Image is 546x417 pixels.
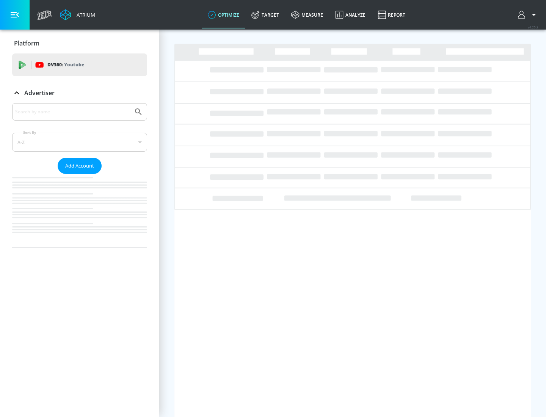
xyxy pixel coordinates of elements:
div: A-Z [12,133,147,152]
button: Add Account [58,158,102,174]
a: optimize [202,1,245,28]
div: Advertiser [12,103,147,248]
div: Atrium [74,11,95,18]
span: v 4.25.2 [528,25,538,29]
a: Target [245,1,285,28]
a: measure [285,1,329,28]
a: Report [372,1,411,28]
div: Platform [12,33,147,54]
div: DV360: Youtube [12,53,147,76]
p: Youtube [64,61,84,69]
div: Advertiser [12,82,147,103]
p: DV360: [47,61,84,69]
p: Advertiser [24,89,55,97]
a: Atrium [60,9,95,20]
p: Platform [14,39,39,47]
label: Sort By [22,130,38,135]
input: Search by name [15,107,130,117]
span: Add Account [65,161,94,170]
nav: list of Advertiser [12,174,147,248]
a: Analyze [329,1,372,28]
